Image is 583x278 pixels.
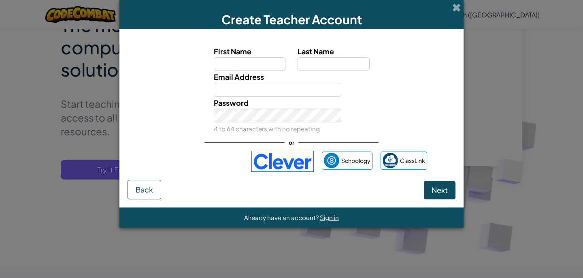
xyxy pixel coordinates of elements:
[214,72,264,81] span: Email Address
[383,153,398,168] img: classlink-logo-small.png
[298,47,334,56] span: Last Name
[320,214,339,221] a: Sign in
[221,12,362,27] span: Create Teacher Account
[400,155,425,167] span: ClassLink
[324,153,339,168] img: schoology.png
[128,180,161,199] button: Back
[251,151,314,172] img: clever-logo-blue.png
[136,185,153,194] span: Back
[152,152,247,170] iframe: Sign in with Google Button
[285,137,298,148] span: or
[432,185,448,195] span: Next
[244,214,320,221] span: Already have an account?
[424,181,455,199] button: Next
[214,98,249,107] span: Password
[214,47,251,56] span: First Name
[214,125,320,133] small: 4 to 64 characters with no repeating
[341,155,370,167] span: Schoology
